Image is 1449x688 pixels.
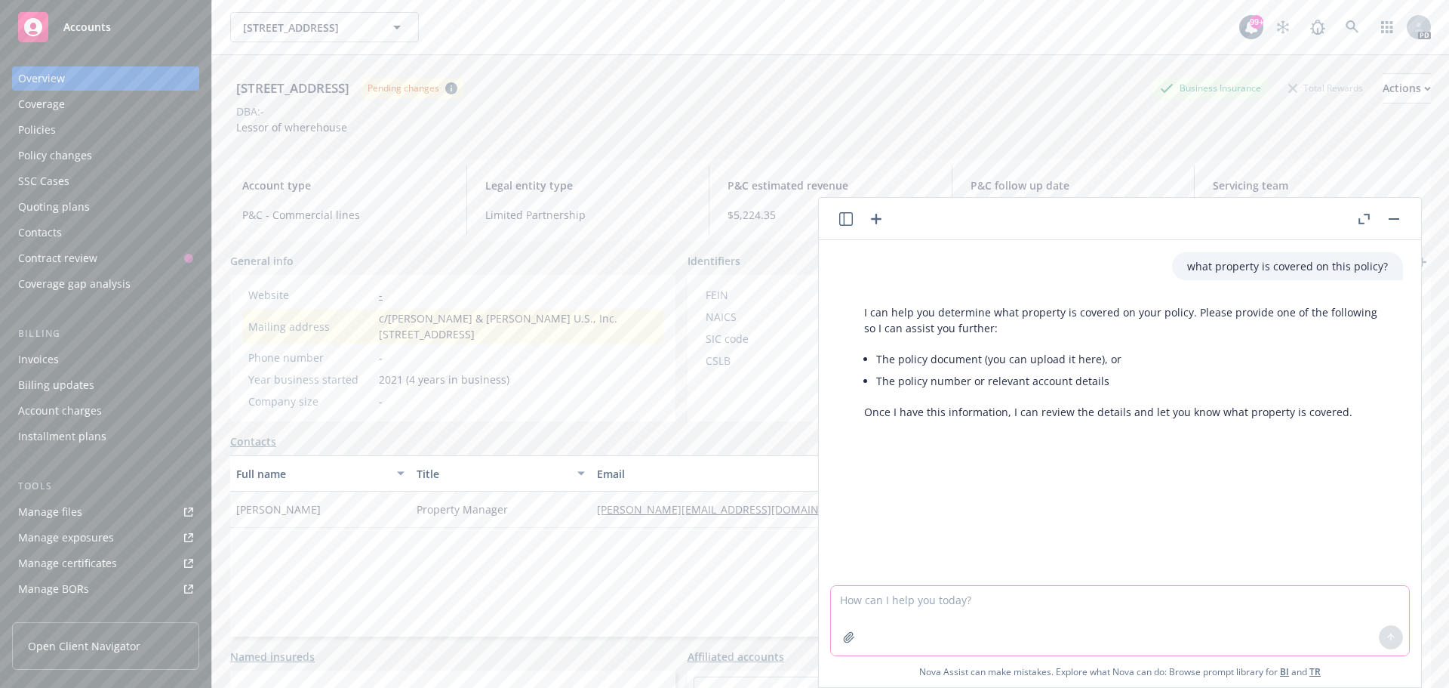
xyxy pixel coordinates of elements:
a: Summary of insurance [12,603,199,627]
p: Once I have this information, I can review the details and let you know what property is covered. [864,404,1388,420]
div: Quoting plans [18,195,90,219]
a: Search [1337,12,1367,42]
a: Overview [12,66,199,91]
div: NAICS [706,309,830,325]
span: 2021 (4 years in business) [379,372,509,387]
button: Title [411,455,591,492]
span: P&C - Commercial lines [242,207,448,223]
a: BI [1280,665,1289,678]
div: SSC Cases [18,169,69,193]
div: Manage files [18,500,82,524]
span: Servicing team [1213,177,1419,193]
span: c/[PERSON_NAME] & [PERSON_NAME] U.S., Inc. [STREET_ADDRESS] [379,310,657,342]
a: add [1413,253,1431,271]
div: Actions [1383,74,1431,103]
a: Manage exposures [12,526,199,550]
span: Limited Partnership [485,207,691,223]
div: Title [417,466,568,482]
span: [PERSON_NAME] [236,501,321,517]
a: Coverage gap analysis [12,272,199,296]
button: Email [591,455,891,492]
a: Switch app [1372,12,1402,42]
a: Manage BORs [12,577,199,601]
span: Lessor of wherehouse [236,120,347,134]
div: Full name [236,466,388,482]
a: Affiliated accounts [688,649,784,665]
a: Coverage [12,92,199,116]
a: Contacts [12,221,199,245]
a: Account charges [12,399,199,423]
div: Policies [18,118,56,142]
div: DBA: - [236,103,264,119]
a: Stop snowing [1268,12,1298,42]
a: Contract review [12,246,199,270]
span: P&C follow up date [971,177,1177,193]
div: Policy changes [18,143,92,168]
p: what property is covered on this policy? [1187,258,1388,274]
div: 99+ [1250,15,1263,29]
span: [STREET_ADDRESS] [243,20,374,35]
div: Manage BORs [18,577,89,601]
div: Manage certificates [18,551,117,575]
div: Billing updates [18,373,94,397]
a: Report a Bug [1303,12,1333,42]
a: Contacts [230,433,276,449]
span: P&C estimated revenue [728,177,934,193]
button: Actions [1383,73,1431,103]
div: Manage exposures [18,526,114,550]
div: Mailing address [248,319,373,335]
div: Tools [12,479,199,494]
a: SSC Cases [12,169,199,193]
div: Invoices [18,347,59,372]
div: SIC code [706,331,830,347]
span: Open Client Navigator [28,638,140,654]
div: Contract review [18,246,97,270]
div: Overview [18,66,65,91]
a: Accounts [12,6,199,48]
span: Accounts [63,21,111,33]
div: FEIN [706,287,830,303]
a: Installment plans [12,424,199,449]
a: - [379,288,383,302]
div: CSLB [706,353,830,369]
a: Named insureds [230,649,315,665]
span: General info [230,253,294,269]
div: Business Insurance [1152,79,1269,97]
div: Year business started [248,372,373,387]
a: Policy changes [12,143,199,168]
a: [PERSON_NAME][EMAIL_ADDRESS][DOMAIN_NAME] [597,502,870,517]
div: Total Rewards [1281,79,1371,97]
button: [STREET_ADDRESS] [230,12,419,42]
div: Summary of insurance [18,603,133,627]
div: Email [597,466,869,482]
div: Installment plans [18,424,106,449]
div: Billing [12,326,199,341]
a: Manage certificates [12,551,199,575]
a: Quoting plans [12,195,199,219]
span: Pending changes [361,79,463,97]
li: The policy document (you can upload it here), or [876,348,1388,370]
div: Coverage gap analysis [18,272,131,296]
button: Full name [230,455,411,492]
span: Nova Assist can make mistakes. Explore what Nova can do: Browse prompt library for and [919,656,1321,687]
span: - [379,350,383,366]
div: [STREET_ADDRESS] [230,79,355,98]
p: I can help you determine what property is covered on your policy. Please provide one of the follo... [864,304,1388,336]
span: Identifiers [688,253,740,269]
a: Policies [12,118,199,142]
div: Company size [248,393,373,409]
span: Account type [242,177,448,193]
a: Invoices [12,347,199,372]
div: Contacts [18,221,62,245]
a: TR [1309,665,1321,678]
span: - [379,393,383,409]
span: Property Manager [417,501,508,517]
a: Manage files [12,500,199,524]
div: Pending changes [368,82,439,94]
div: Phone number [248,350,373,366]
a: Billing updates [12,373,199,397]
div: Website [248,287,373,303]
div: Coverage [18,92,65,116]
span: $5,224.35 [728,207,934,223]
